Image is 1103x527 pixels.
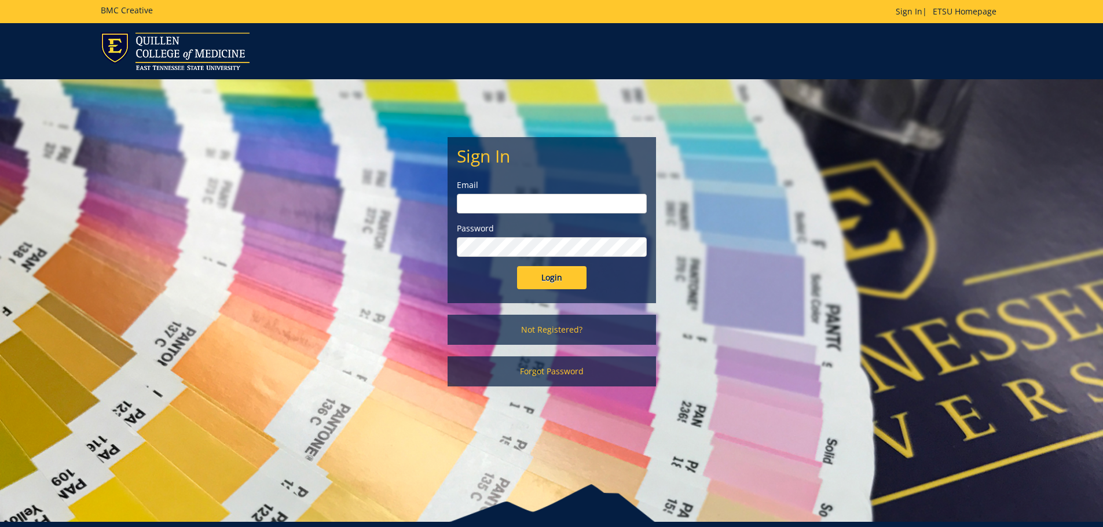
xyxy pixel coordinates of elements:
label: Email [457,179,647,191]
a: ETSU Homepage [927,6,1002,17]
label: Password [457,223,647,234]
a: Forgot Password [448,356,656,386]
h5: BMC Creative [101,6,153,14]
a: Sign In [896,6,922,17]
a: Not Registered? [448,315,656,345]
p: | [896,6,1002,17]
img: ETSU logo [101,32,250,70]
input: Login [517,266,587,289]
h2: Sign In [457,146,647,165]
